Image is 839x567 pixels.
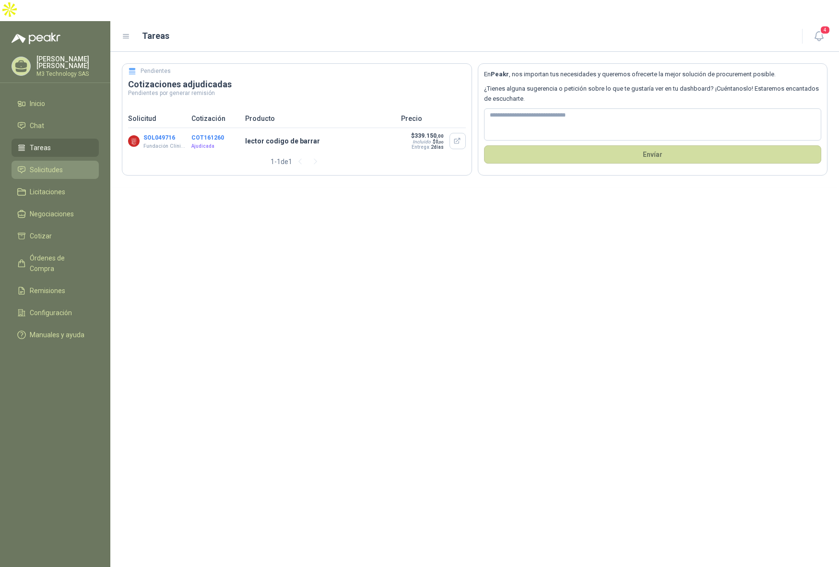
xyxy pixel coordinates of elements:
[143,142,187,150] p: Fundación Clínica Shaio
[141,67,171,76] h5: Pendientes
[12,304,99,322] a: Configuración
[245,136,395,146] p: lector codigo de barrar
[12,227,99,245] a: Cotizar
[413,139,431,144] div: Incluido
[128,90,466,96] p: Pendientes por generar remisión
[12,249,99,278] a: Órdenes de Compra
[245,113,395,124] p: Producto
[484,145,822,164] button: Envíar
[12,139,99,157] a: Tareas
[411,144,444,150] p: Entrega:
[12,326,99,344] a: Manuales y ayuda
[143,134,175,141] button: SOL049716
[810,28,827,45] button: 4
[431,144,444,150] span: 2 días
[128,113,186,124] p: Solicitud
[36,56,99,69] p: [PERSON_NAME] [PERSON_NAME]
[142,29,169,43] h1: Tareas
[30,165,63,175] span: Solicitudes
[12,282,99,300] a: Remisiones
[437,133,444,139] span: ,00
[12,183,99,201] a: Licitaciones
[30,187,65,197] span: Licitaciones
[414,132,444,139] span: 339.150
[401,113,466,124] p: Precio
[191,134,224,141] button: COT161260
[30,253,90,274] span: Órdenes de Compra
[12,94,99,113] a: Inicio
[128,79,466,90] h3: Cotizaciones adjudicadas
[820,25,830,35] span: 4
[12,117,99,135] a: Chat
[30,120,44,131] span: Chat
[484,84,822,104] p: ¿Tienes alguna sugerencia o petición sobre lo que te gustaría ver en tu dashboard? ¡Cuéntanoslo! ...
[30,98,45,109] span: Inicio
[491,71,509,78] b: Peakr
[436,139,444,144] span: 0
[191,142,239,150] p: Ajudicada
[484,70,822,79] p: En , nos importan tus necesidades y queremos ofrecerte la mejor solución de procurement posible.
[433,139,444,144] span: $
[191,113,239,124] p: Cotización
[12,205,99,223] a: Negociaciones
[30,209,74,219] span: Negociaciones
[128,135,140,147] img: Company Logo
[12,33,60,44] img: Logo peakr
[30,307,72,318] span: Configuración
[30,285,65,296] span: Remisiones
[30,231,52,241] span: Cotizar
[12,161,99,179] a: Solicitudes
[36,71,99,77] p: M3 Technology SAS
[30,330,84,340] span: Manuales y ayuda
[438,140,444,144] span: ,00
[271,154,323,169] div: 1 - 1 de 1
[411,132,444,139] p: $
[30,142,51,153] span: Tareas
